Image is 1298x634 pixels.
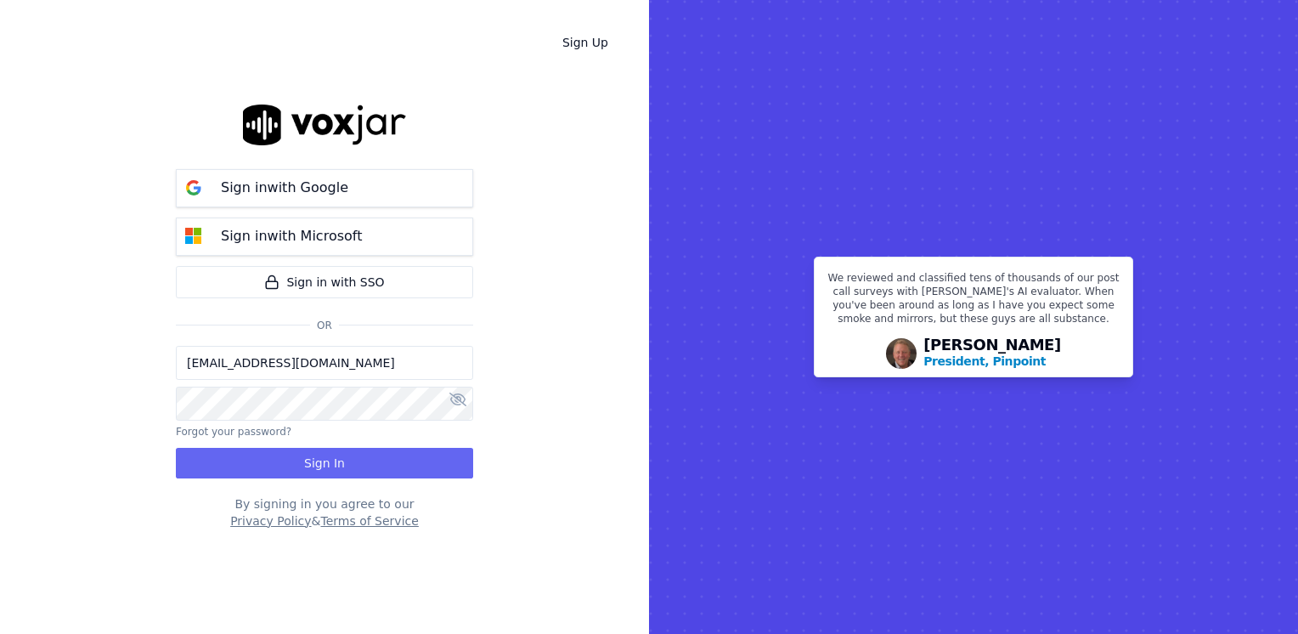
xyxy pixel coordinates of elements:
button: Sign inwith Microsoft [176,218,473,256]
button: Sign inwith Google [176,169,473,207]
img: google Sign in button [177,171,211,205]
button: Forgot your password? [176,425,291,439]
p: Sign in with Google [221,178,348,198]
img: Avatar [886,338,917,369]
div: [PERSON_NAME] [923,337,1061,370]
div: By signing in you agree to our & [176,495,473,529]
p: We reviewed and classified tens of thousands of our post call surveys with [PERSON_NAME]'s AI eva... [825,271,1122,332]
a: Sign Up [549,27,622,58]
input: Email [176,346,473,380]
button: Sign In [176,448,473,478]
p: President, Pinpoint [923,353,1046,370]
span: Or [310,319,339,332]
a: Sign in with SSO [176,266,473,298]
img: logo [243,105,406,144]
button: Terms of Service [320,512,418,529]
p: Sign in with Microsoft [221,226,362,246]
button: Privacy Policy [230,512,311,529]
img: microsoft Sign in button [177,219,211,253]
